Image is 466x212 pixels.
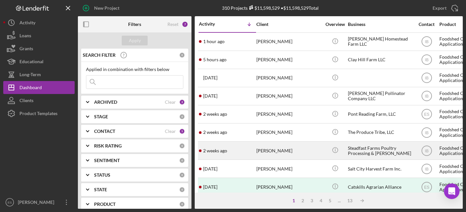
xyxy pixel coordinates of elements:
[348,88,413,105] div: [PERSON_NAME] Pollinator Company LLC
[256,106,321,123] div: [PERSON_NAME]
[335,198,344,203] div: ...
[425,76,428,80] text: IB
[199,21,227,27] div: Activity
[348,160,413,177] div: Salt City Harvest Farm Inc.
[256,51,321,68] div: [PERSON_NAME]
[424,112,429,117] text: ES
[94,202,116,207] b: PRODUCT
[179,114,185,120] div: 0
[3,42,75,55] button: Grants
[348,106,413,123] div: Pont Reading Farm, LLC
[19,55,43,70] div: Educational
[94,114,108,119] b: STAGE
[83,53,116,58] b: SEARCH FILTER
[425,40,428,44] text: IB
[179,128,185,134] div: 5
[256,33,321,50] div: [PERSON_NAME]
[256,22,321,27] div: Client
[203,148,227,153] time: 2025-09-15 17:36
[348,178,413,195] div: Catskills Agrarian Alliance
[86,67,183,72] div: Applied in combination with filters below
[425,167,428,171] text: IB
[348,51,413,68] div: Clay Hill Farm LLC
[165,100,176,105] div: Clear
[3,55,75,68] button: Educational
[167,22,178,27] div: Reset
[348,142,413,159] div: Steadfast Farms Poultry Processing & [PERSON_NAME]
[179,158,185,163] div: 0
[348,22,413,27] div: Business
[433,2,447,15] div: Export
[3,16,75,29] button: Activity
[344,198,356,203] div: 13
[19,29,31,44] div: Loans
[307,198,316,203] div: 3
[248,5,280,11] div: $11,598,529
[203,75,217,80] time: 2025-09-27 11:21
[203,93,217,99] time: 2025-09-25 13:52
[256,124,321,141] div: [PERSON_NAME]
[94,158,120,163] b: SENTIMENT
[165,129,176,134] div: Clear
[122,36,148,45] button: Apply
[179,52,185,58] div: 0
[289,198,298,203] div: 1
[94,129,115,134] b: CONTACT
[348,124,413,141] div: The Produce Tribe, LLC
[256,178,321,195] div: [PERSON_NAME]
[3,196,75,209] button: ES[PERSON_NAME]
[3,107,75,120] button: Product Templates
[94,172,110,178] b: STATUS
[182,21,188,28] div: 7
[128,22,141,27] b: Filters
[3,29,75,42] button: Loans
[222,5,319,11] div: 310 Projects • $11,598,529 Total
[203,39,225,44] time: 2025-09-29 17:38
[425,130,428,135] text: IB
[94,187,107,192] b: STATE
[8,201,12,204] text: ES
[3,81,75,94] button: Dashboard
[298,198,307,203] div: 2
[19,94,33,109] div: Clients
[256,88,321,105] div: [PERSON_NAME]
[179,187,185,193] div: 0
[19,107,57,122] div: Product Templates
[426,2,463,15] button: Export
[203,112,227,117] time: 2025-09-19 03:59
[78,2,126,15] button: New Project
[425,148,428,153] text: IB
[94,100,117,105] b: ARCHIVED
[203,184,217,190] time: 2025-08-28 19:43
[203,57,227,62] time: 2025-09-29 13:59
[3,68,75,81] button: Long-Term
[16,196,58,210] div: [PERSON_NAME]
[425,58,428,62] text: IB
[129,36,141,45] div: Apply
[325,198,335,203] div: 5
[316,198,325,203] div: 4
[3,94,75,107] button: Clients
[179,143,185,149] div: 0
[256,69,321,87] div: [PERSON_NAME]
[348,33,413,50] div: [PERSON_NAME] Homestead Farm LLC
[323,22,347,27] div: Overview
[19,42,33,57] div: Grants
[203,130,227,135] time: 2025-09-16 17:39
[179,172,185,178] div: 0
[203,166,217,171] time: 2025-09-10 13:50
[19,68,41,83] div: Long-Term
[424,185,429,189] text: ES
[444,183,460,199] div: Open Intercom Messenger
[256,142,321,159] div: [PERSON_NAME]
[19,81,42,96] div: Dashboard
[19,16,35,31] div: Activity
[94,2,119,15] div: New Project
